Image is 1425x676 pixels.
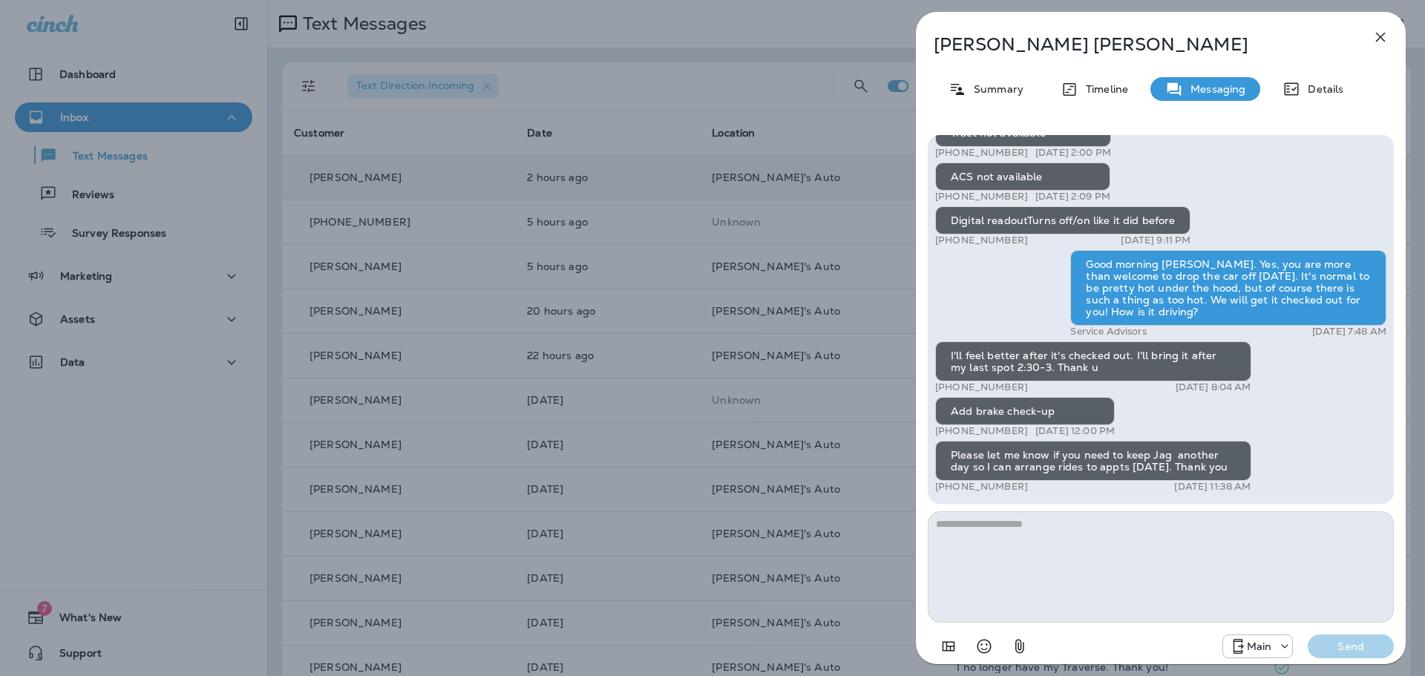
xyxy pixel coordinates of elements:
[935,234,1028,246] p: [PHONE_NUMBER]
[935,441,1251,481] div: Please let me know if you need to keep Jag another day so I can arrange rides to appts [DATE]. Th...
[1223,637,1293,655] div: +1 (941) 231-4423
[935,206,1190,234] div: Digital readoutTurns off/on like it did before
[1174,481,1251,493] p: [DATE] 11:38 AM
[934,34,1339,55] p: [PERSON_NAME] [PERSON_NAME]
[1070,326,1146,338] p: Service Advisors
[1247,640,1272,652] p: Main
[1176,381,1251,393] p: [DATE] 8:04 AM
[935,147,1028,159] p: [PHONE_NUMBER]
[935,397,1115,425] div: Add brake check-up
[935,163,1110,191] div: ACS not available
[935,191,1028,203] p: [PHONE_NUMBER]
[935,481,1028,493] p: [PHONE_NUMBER]
[1183,83,1245,95] p: Messaging
[1070,250,1386,326] div: Good morning [PERSON_NAME]. Yes, you are more than welcome to drop the car off [DATE]. It's norma...
[1300,83,1343,95] p: Details
[934,631,963,661] button: Add in a premade template
[1035,191,1110,203] p: [DATE] 2:09 PM
[1078,83,1128,95] p: Timeline
[1312,326,1386,338] p: [DATE] 7:48 AM
[966,83,1023,95] p: Summary
[1121,234,1190,246] p: [DATE] 9:11 PM
[935,425,1028,437] p: [PHONE_NUMBER]
[1035,147,1111,159] p: [DATE] 2:00 PM
[1035,425,1115,437] p: [DATE] 12:00 PM
[935,381,1028,393] p: [PHONE_NUMBER]
[935,341,1251,381] div: I'll feel better after it's checked out. I'll bring it after my last spot 2:30-3. Thank u
[969,631,999,661] button: Select an emoji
